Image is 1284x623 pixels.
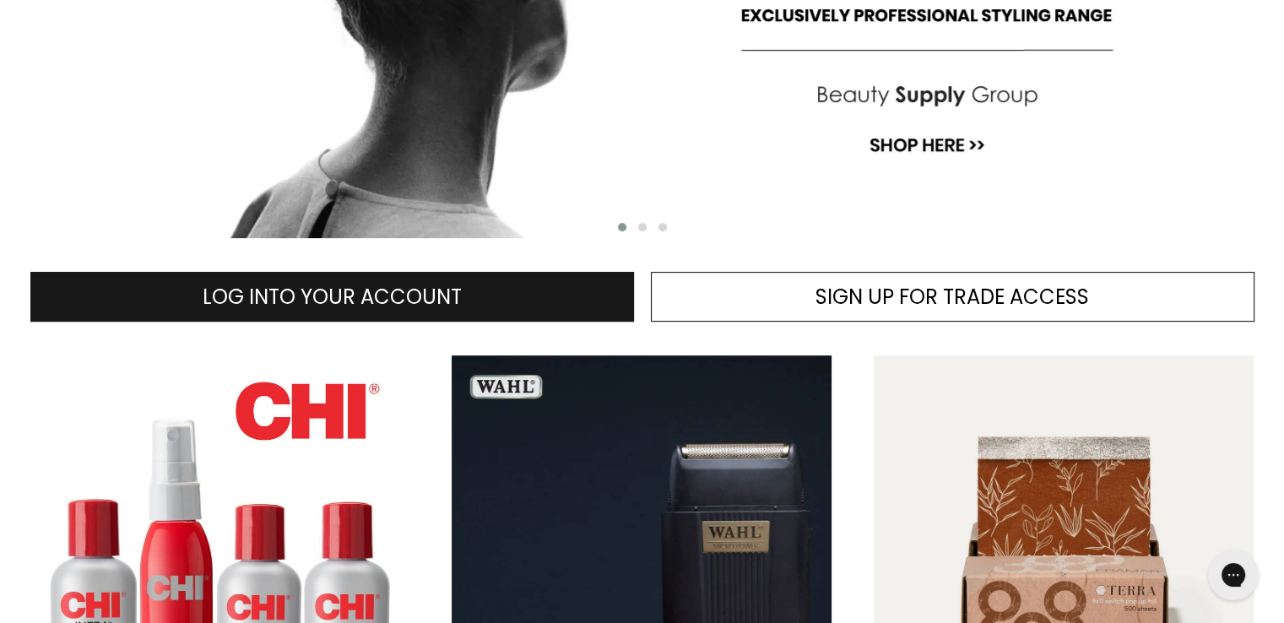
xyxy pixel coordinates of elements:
[30,272,634,322] a: LOG INTO YOUR ACCOUNT
[203,283,462,311] span: LOG INTO YOUR ACCOUNT
[651,272,1254,322] a: SIGN UP FOR TRADE ACCESS
[815,283,1089,311] span: SIGN UP FOR TRADE ACCESS
[1200,544,1267,606] iframe: Gorgias live chat messenger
